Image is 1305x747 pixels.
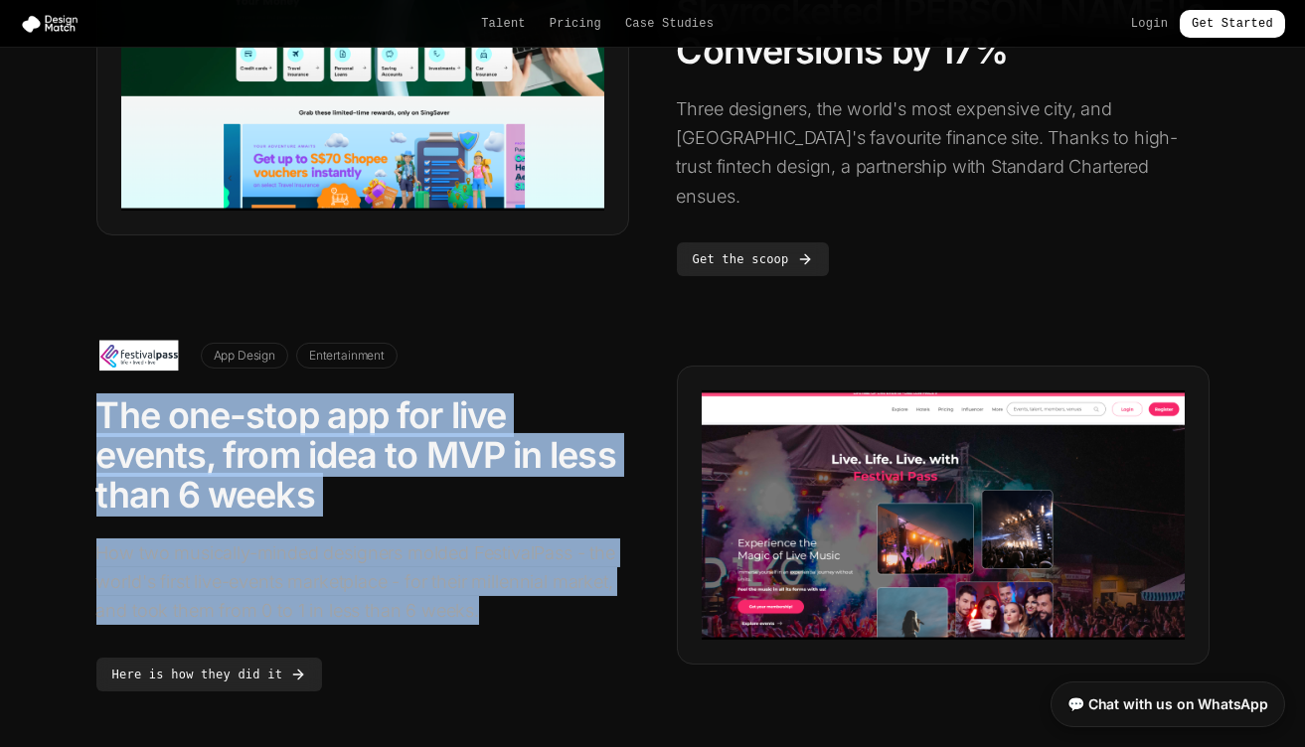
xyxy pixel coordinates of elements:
img: Design Match [20,14,87,34]
a: Login [1131,16,1168,32]
h2: The one-stop app for live events, from idea to MVP in less than 6 weeks [96,395,629,515]
a: 💬 Chat with us on WhatsApp [1051,681,1285,727]
a: Get the scoop [677,247,829,267]
a: Pricing [550,16,601,32]
a: Case Studies [625,16,714,32]
p: How two musically-minded designers molded FestivalPass - the world's first live-events marketplac... [96,538,629,626]
p: Three designers, the world's most expensive city, and [GEOGRAPHIC_DATA]'s favourite finance site.... [677,94,1210,211]
img: FestivalPass [96,340,185,372]
span: App Design [201,343,288,369]
a: Talent [481,16,526,32]
a: Here is how they did it [96,663,323,682]
a: Get Started [1180,10,1285,38]
img: FestivalPass Case Study [702,390,1185,641]
span: Entertainment [296,343,398,369]
a: Get the scoop [677,242,829,276]
a: Here is how they did it [96,658,323,691]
